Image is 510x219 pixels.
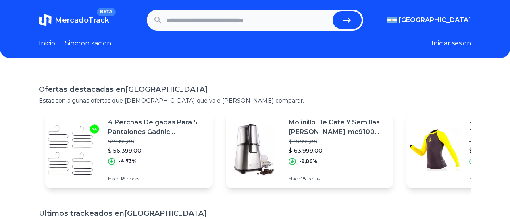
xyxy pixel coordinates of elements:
p: $ 70.999,00 [289,138,387,145]
button: [GEOGRAPHIC_DATA] [387,15,471,25]
a: Sincronizacion [65,39,111,48]
p: -9,86% [299,158,317,165]
img: Featured image [45,122,102,178]
p: $ 63.999,00 [289,147,387,155]
img: Featured image [406,122,463,178]
h1: Ofertas destacadas en [GEOGRAPHIC_DATA] [39,84,471,95]
button: Iniciar sesion [431,39,471,48]
a: Featured imageMolinillo De Cafe Y Semillas [PERSON_NAME]-mc9100 Inox 220w P1 Color Gris$ 70.999,0... [226,111,393,188]
a: MercadoTrackBETA [39,14,109,27]
span: BETA [97,8,116,16]
img: Argentina [387,17,397,23]
a: Inicio [39,39,55,48]
p: Hace 18 horas [289,176,387,182]
p: $ 59.199,00 [108,138,206,145]
a: Featured image4 Perchas Delgadas Para 5 Pantalones Gadnic Antideslizante$ 59.199,00$ 56.399,00-4,... [45,111,213,188]
p: -4,73% [119,158,137,165]
p: Hace 18 horas [108,176,206,182]
span: MercadoTrack [55,16,109,25]
p: Estas son algunas ofertas que [DEMOGRAPHIC_DATA] que vale [PERSON_NAME] compartir. [39,97,471,105]
img: Featured image [226,122,282,178]
p: 4 Perchas Delgadas Para 5 Pantalones Gadnic Antideslizante [108,118,206,137]
h1: Ultimos trackeados en [GEOGRAPHIC_DATA] [39,208,471,219]
p: Molinillo De Cafe Y Semillas [PERSON_NAME]-mc9100 Inox 220w P1 Color Gris [289,118,387,137]
span: [GEOGRAPHIC_DATA] [399,15,471,25]
p: $ 56.399,00 [108,147,206,155]
img: MercadoTrack [39,14,52,27]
